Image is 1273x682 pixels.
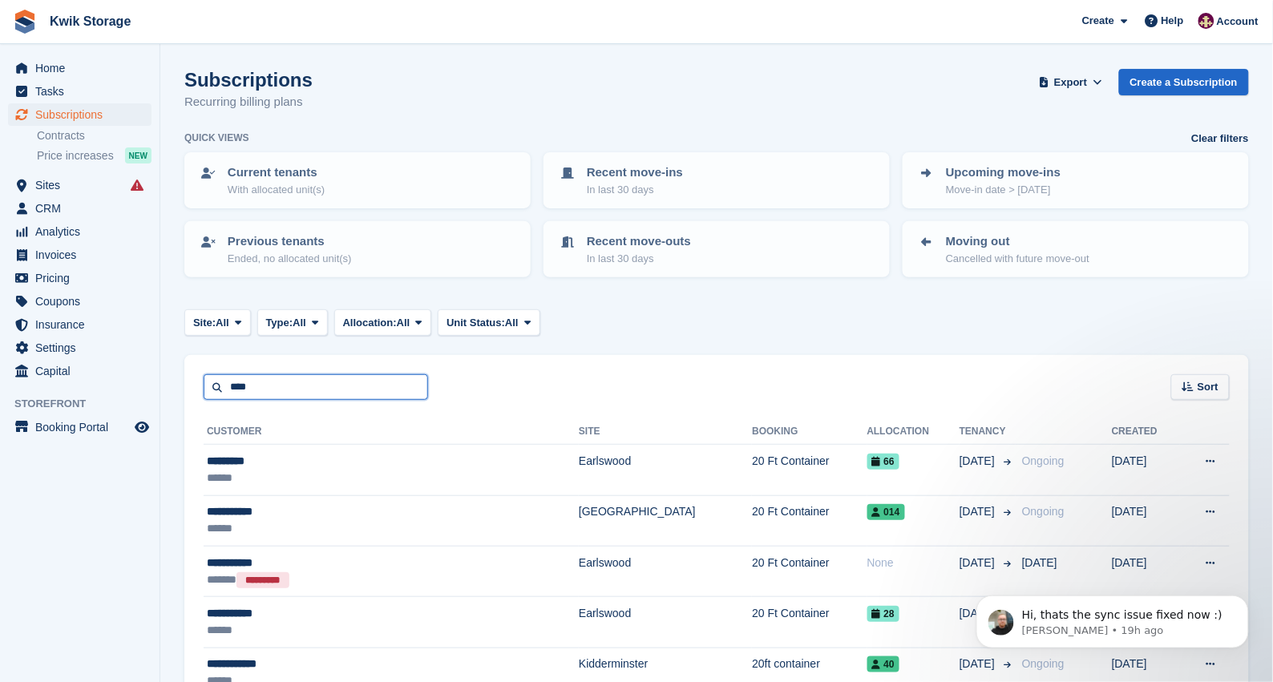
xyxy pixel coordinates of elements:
[8,244,152,266] a: menu
[867,656,899,672] span: 40
[1022,556,1057,569] span: [DATE]
[35,174,131,196] span: Sites
[228,182,325,198] p: With allocated unit(s)
[8,290,152,313] a: menu
[184,309,251,336] button: Site: All
[35,57,131,79] span: Home
[125,147,152,163] div: NEW
[579,495,752,546] td: [GEOGRAPHIC_DATA]
[946,251,1089,267] p: Cancelled with future move-out
[35,337,131,359] span: Settings
[545,154,888,207] a: Recent move-ins In last 30 days
[1022,505,1065,518] span: Ongoing
[752,495,867,546] td: 20 Ft Container
[8,57,152,79] a: menu
[8,174,152,196] a: menu
[960,503,998,520] span: [DATE]
[952,562,1273,674] iframe: Intercom notifications message
[960,555,998,571] span: [DATE]
[35,103,131,126] span: Subscriptions
[43,8,137,34] a: Kwik Storage
[343,315,397,331] span: Allocation:
[35,80,131,103] span: Tasks
[204,419,579,445] th: Customer
[132,418,152,437] a: Preview store
[579,445,752,495] td: Earlswood
[1082,13,1114,29] span: Create
[8,337,152,359] a: menu
[228,163,325,182] p: Current tenants
[37,148,114,163] span: Price increases
[334,309,432,336] button: Allocation: All
[946,232,1089,251] p: Moving out
[1162,13,1184,29] span: Help
[1198,379,1218,395] span: Sort
[579,597,752,648] td: Earlswood
[1198,13,1214,29] img: ellie tragonette
[37,128,152,143] a: Contracts
[438,309,540,336] button: Unit Status: All
[867,555,960,571] div: None
[752,597,867,648] td: 20 Ft Container
[186,223,529,276] a: Previous tenants Ended, no allocated unit(s)
[960,419,1016,445] th: Tenancy
[293,315,306,331] span: All
[35,220,131,243] span: Analytics
[35,290,131,313] span: Coupons
[867,504,905,520] span: 014
[1217,14,1259,30] span: Account
[184,93,313,111] p: Recurring billing plans
[447,315,505,331] span: Unit Status:
[35,267,131,289] span: Pricing
[228,251,352,267] p: Ended, no allocated unit(s)
[35,244,131,266] span: Invoices
[505,315,519,331] span: All
[1112,495,1180,546] td: [DATE]
[8,103,152,126] a: menu
[1112,546,1180,596] td: [DATE]
[867,454,899,470] span: 66
[946,163,1061,182] p: Upcoming move-ins
[904,154,1247,207] a: Upcoming move-ins Move-in date > [DATE]
[587,232,691,251] p: Recent move-outs
[1022,454,1065,467] span: Ongoing
[867,419,960,445] th: Allocation
[587,251,691,267] p: In last 30 days
[8,313,152,336] a: menu
[579,419,752,445] th: Site
[8,360,152,382] a: menu
[587,163,683,182] p: Recent move-ins
[8,416,152,438] a: menu
[545,223,888,276] a: Recent move-outs In last 30 days
[1119,69,1249,95] a: Create a Subscription
[752,419,867,445] th: Booking
[35,360,131,382] span: Capital
[131,179,143,192] i: Smart entry sync failures have occurred
[8,197,152,220] a: menu
[8,220,152,243] a: menu
[960,453,998,470] span: [DATE]
[397,315,410,331] span: All
[184,131,249,145] h6: Quick views
[1054,75,1087,91] span: Export
[35,313,131,336] span: Insurance
[904,223,1247,276] a: Moving out Cancelled with future move-out
[1036,69,1106,95] button: Export
[8,267,152,289] a: menu
[579,546,752,596] td: Earlswood
[1112,419,1180,445] th: Created
[186,154,529,207] a: Current tenants With allocated unit(s)
[35,416,131,438] span: Booking Portal
[8,80,152,103] a: menu
[752,445,867,495] td: 20 Ft Container
[587,182,683,198] p: In last 30 days
[14,396,160,412] span: Storefront
[216,315,229,331] span: All
[867,606,899,622] span: 28
[266,315,293,331] span: Type:
[37,147,152,164] a: Price increases NEW
[193,315,216,331] span: Site:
